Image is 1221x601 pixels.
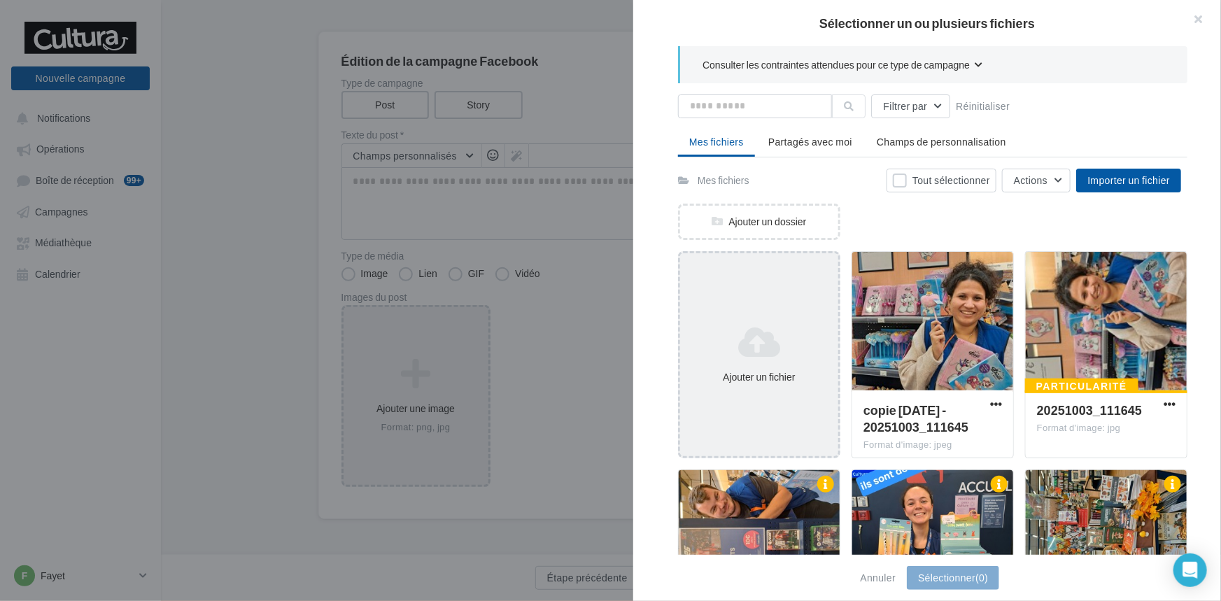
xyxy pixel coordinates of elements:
[1076,169,1181,192] button: Importer un fichier
[703,57,982,75] button: Consulter les contraintes attendues pour ce type de campagne
[950,98,1015,115] button: Réinitialiser
[975,572,988,584] span: (0)
[768,136,852,148] span: Partagés avec moi
[680,215,838,229] div: Ajouter un dossier
[698,174,749,188] div: Mes fichiers
[855,570,902,586] button: Annuler
[1014,174,1047,186] span: Actions
[887,169,996,192] button: Tout sélectionner
[686,370,833,384] div: Ajouter un fichier
[907,566,999,590] button: Sélectionner(0)
[1037,402,1142,418] span: 20251003_111645
[689,136,744,148] span: Mes fichiers
[1173,553,1207,587] div: Open Intercom Messenger
[656,17,1199,29] h2: Sélectionner un ou plusieurs fichiers
[863,439,1002,451] div: Format d'image: jpeg
[1002,169,1071,192] button: Actions
[1037,422,1176,434] div: Format d'image: jpg
[703,58,970,72] span: Consulter les contraintes attendues pour ce type de campagne
[1087,174,1170,186] span: Importer un fichier
[863,402,968,434] span: copie 03-10-2025 - 20251003_111645
[871,94,950,118] button: Filtrer par
[1025,379,1138,394] div: Particularité
[877,136,1006,148] span: Champs de personnalisation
